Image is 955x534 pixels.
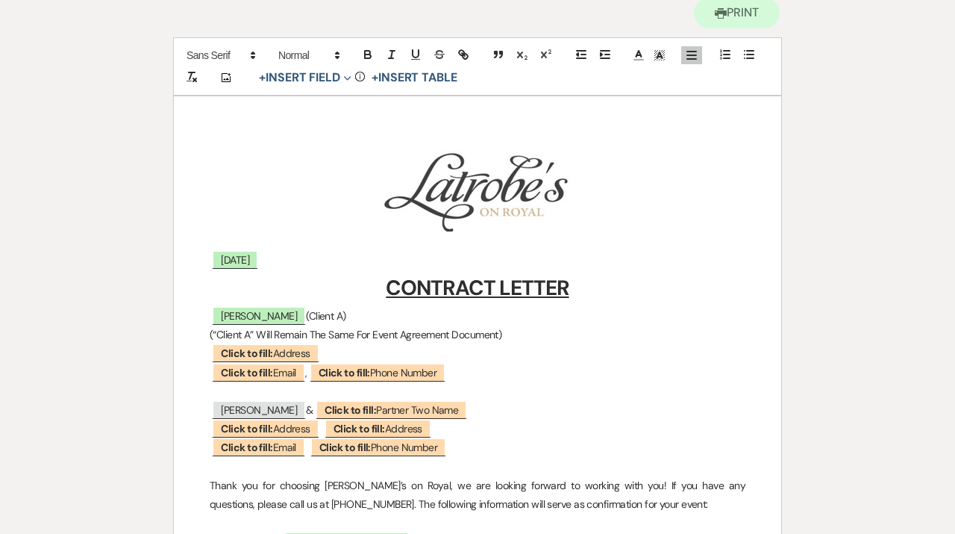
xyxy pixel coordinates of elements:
[212,400,306,419] span: [PERSON_NAME]
[254,69,357,87] button: Insert Field
[319,366,370,379] b: Click to fill:
[212,438,304,456] span: Email
[334,422,385,435] b: Click to fill:
[210,401,745,420] p: &
[210,476,745,514] p: Thank you for choosing [PERSON_NAME]’s on Royal, we are looking forward to working with you! If y...
[366,69,463,87] button: +Insert Table
[221,441,272,454] b: Click to fill:
[310,363,445,382] span: Phone Number
[325,419,431,438] span: Address
[310,438,446,456] span: Phone Number
[212,306,306,325] span: [PERSON_NAME]
[210,364,745,382] p: ,
[319,441,371,454] b: Click to fill:
[372,72,378,84] span: +
[386,274,569,302] u: CONTRACT LETTER
[210,326,745,344] p: (“Client A” Will Remain The Same For Event Agreement Document)
[272,46,345,64] span: Header Formats
[316,400,467,419] span: Partner Two Name
[212,419,319,438] span: Address
[628,46,649,64] span: Text Color
[649,46,670,64] span: Text Background Color
[681,46,702,64] span: Alignment
[210,307,745,326] p: (Client A)
[212,250,258,269] span: [DATE]
[378,146,574,232] img: Screen Shot 2023-06-15 at 8.24.48 AM.png
[221,347,272,360] b: Click to fill:
[212,363,304,382] span: Email
[221,422,272,435] b: Click to fill:
[212,344,319,362] span: Address
[325,403,376,417] b: Click to fill:
[259,72,266,84] span: +
[221,366,272,379] b: Click to fill:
